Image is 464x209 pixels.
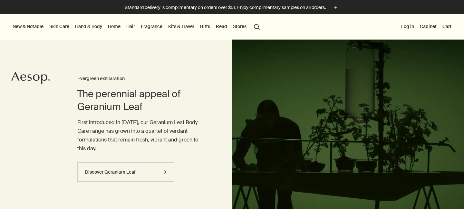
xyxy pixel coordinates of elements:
[198,22,211,31] a: Gifts
[125,22,136,31] a: Hair
[125,4,326,11] p: Standard delivery is complimentary on orders over $51. Enjoy complimentary samples on all orders.
[77,87,206,113] h2: The perennial appeal of Geranium Leaf
[77,162,174,182] a: Discover Geranium Leaf
[11,14,263,40] nav: primary
[11,71,50,86] a: Aesop
[11,71,50,84] svg: Aesop
[215,22,228,31] a: Read
[11,22,45,31] button: New & Notable
[400,14,453,40] nav: supplementary
[77,118,206,153] p: First introduced in [DATE], our Geranium Leaf Body Care range has grown into a quartet of verdant...
[400,22,415,31] button: Log in
[251,20,263,32] button: Open search
[441,22,453,31] button: Cart
[140,22,164,31] a: Fragrance
[232,22,248,31] button: Stores
[74,22,103,31] a: Hand & Body
[125,4,339,11] button: Standard delivery is complimentary on orders over $51. Enjoy complimentary samples on all orders.
[77,75,206,83] h3: Evergreen exhilaration
[419,22,438,31] a: Cabinet
[107,22,122,31] a: Home
[48,22,71,31] a: Skin Care
[167,22,195,31] a: Kits & Travel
